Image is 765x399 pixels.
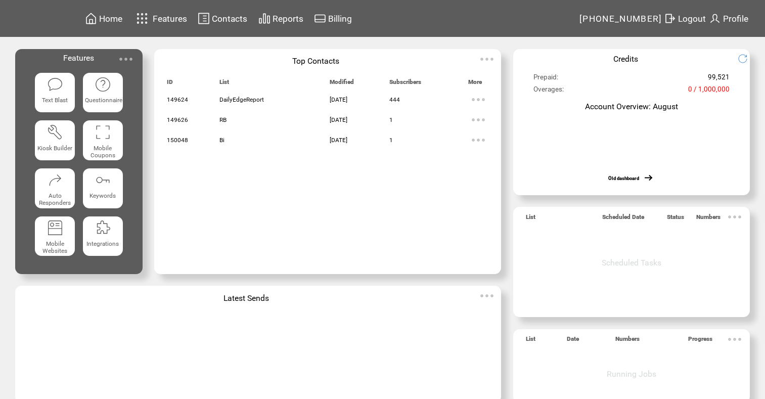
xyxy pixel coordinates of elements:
span: Features [153,14,187,24]
a: Home [83,11,124,26]
span: [PHONE_NUMBER] [579,14,662,24]
span: Logout [678,14,706,24]
span: 149624 [167,96,188,103]
span: 99,521 [708,73,730,85]
a: Text Blast [35,73,75,113]
span: Numbers [615,335,640,347]
img: chart.svg [258,12,271,25]
img: exit.svg [664,12,676,25]
span: Billing [328,14,352,24]
span: DailyEdgeReport [219,96,264,103]
img: profile.svg [709,12,721,25]
span: Running Jobs [607,369,656,379]
span: Credits [613,54,638,64]
a: Keywords [83,168,123,208]
img: tool%201.svg [47,124,63,140]
span: RB [219,116,227,123]
span: Contacts [212,14,247,24]
span: Progress [688,335,712,347]
a: Logout [662,11,707,26]
span: Mobile Websites [42,240,67,254]
img: text-blast.svg [47,76,63,93]
span: Latest Sends [223,293,269,303]
a: Billing [312,11,353,26]
img: ellypsis.svg [468,110,488,130]
span: Modified [330,78,354,90]
img: refresh.png [738,54,755,64]
img: ellypsis.svg [477,49,497,69]
span: Date [567,335,579,347]
span: More [468,78,482,90]
a: Contacts [196,11,249,26]
span: Numbers [696,213,721,225]
img: questionnaire.svg [95,76,111,93]
a: Kiosk Builder [35,120,75,160]
span: 1 [389,137,393,144]
img: auto-responders.svg [47,172,63,188]
img: mobile-websites.svg [47,219,63,236]
span: Subscribers [389,78,421,90]
span: Overages: [533,85,564,98]
span: 149626 [167,116,188,123]
img: features.svg [133,10,151,27]
span: 1 [389,116,393,123]
span: Features [63,53,94,63]
img: ellypsis.svg [725,207,745,227]
img: integrations.svg [95,219,111,236]
img: ellypsis.svg [468,130,488,150]
span: [DATE] [330,137,347,144]
span: Kiosk Builder [37,145,72,152]
span: Reports [273,14,303,24]
a: Reports [257,11,305,26]
img: creidtcard.svg [314,12,326,25]
span: List [219,78,229,90]
a: Integrations [83,216,123,256]
span: Bi [219,137,224,144]
span: Account Overview: August [585,102,678,111]
span: Mobile Coupons [91,145,115,159]
a: Features [132,9,189,28]
img: ellypsis.svg [116,49,136,69]
a: Mobile Coupons [83,120,123,160]
img: ellypsis.svg [725,329,745,349]
span: Profile [723,14,748,24]
span: Status [667,213,684,225]
img: contacts.svg [198,12,210,25]
span: ID [167,78,173,90]
span: 150048 [167,137,188,144]
span: 0 / 1,000,000 [688,85,730,98]
span: Scheduled Tasks [602,258,661,268]
img: home.svg [85,12,97,25]
span: Prepaid: [533,73,558,85]
span: List [526,335,535,347]
a: Old dashboard [608,175,639,181]
span: Scheduled Date [602,213,644,225]
span: [DATE] [330,116,347,123]
a: Questionnaire [83,73,123,113]
a: Auto Responders [35,168,75,208]
span: Keywords [89,192,116,199]
a: Profile [707,11,750,26]
img: coupons.svg [95,124,111,140]
img: ellypsis.svg [477,286,497,306]
span: Top Contacts [292,56,339,66]
span: List [526,213,535,225]
span: Auto Responders [39,192,71,206]
span: Home [99,14,122,24]
span: Questionnaire [85,97,122,104]
a: Mobile Websites [35,216,75,256]
span: 444 [389,96,400,103]
span: Text Blast [42,97,68,104]
img: ellypsis.svg [468,90,488,110]
span: Integrations [86,240,119,247]
img: keywords.svg [95,172,111,188]
span: [DATE] [330,96,347,103]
